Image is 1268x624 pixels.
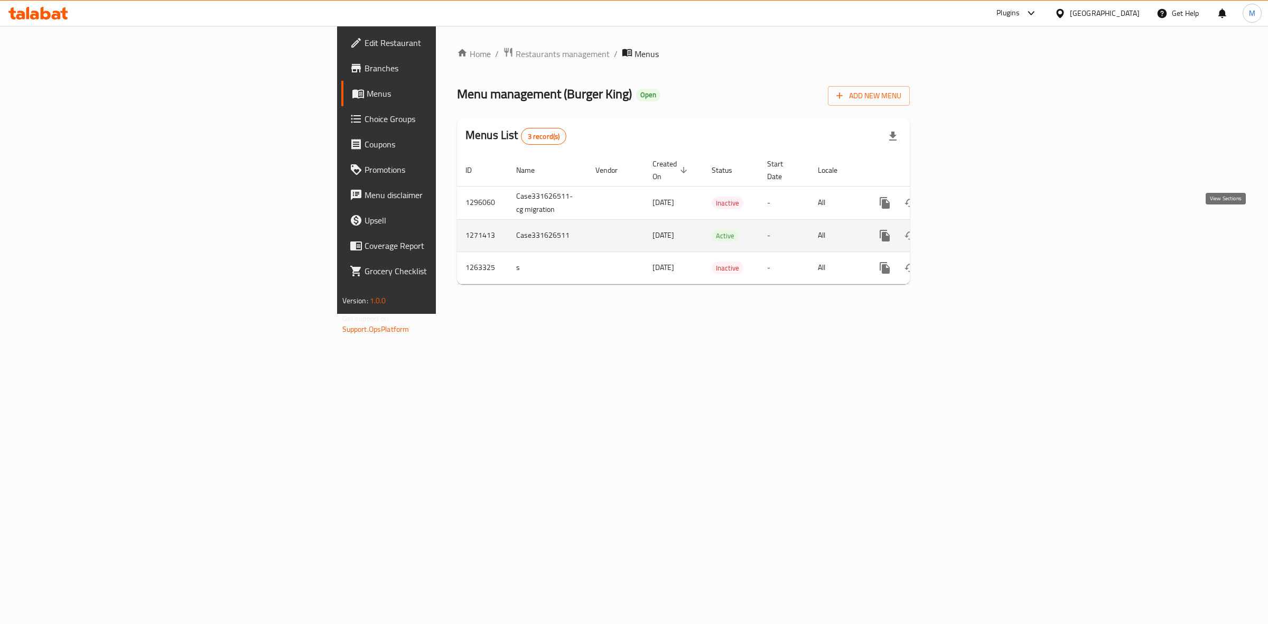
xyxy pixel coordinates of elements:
[759,252,809,284] td: -
[880,124,906,149] div: Export file
[341,30,549,55] a: Edit Restaurant
[465,127,566,145] h2: Menus List
[457,47,910,61] nav: breadcrumb
[652,260,674,274] span: [DATE]
[516,164,548,176] span: Name
[898,223,923,248] button: Change Status
[521,132,566,142] span: 3 record(s)
[365,62,540,74] span: Branches
[365,163,540,176] span: Promotions
[898,190,923,216] button: Change Status
[614,48,618,60] li: /
[652,195,674,209] span: [DATE]
[898,255,923,281] button: Change Status
[365,113,540,125] span: Choice Groups
[465,164,486,176] span: ID
[636,90,660,99] span: Open
[759,219,809,252] td: -
[341,182,549,208] a: Menu disclaimer
[342,312,391,325] span: Get support on:
[516,48,610,60] span: Restaurants management
[828,86,910,106] button: Add New Menu
[818,164,851,176] span: Locale
[365,239,540,252] span: Coverage Report
[809,219,864,252] td: All
[341,157,549,182] a: Promotions
[767,157,797,183] span: Start Date
[365,214,540,227] span: Upsell
[595,164,631,176] span: Vendor
[365,138,540,151] span: Coupons
[341,81,549,106] a: Menus
[712,164,746,176] span: Status
[1249,7,1255,19] span: M
[652,157,691,183] span: Created On
[503,47,610,61] a: Restaurants management
[342,294,368,308] span: Version:
[341,233,549,258] a: Coverage Report
[521,128,567,145] div: Total records count
[457,154,982,284] table: enhanced table
[341,208,549,233] a: Upsell
[636,89,660,101] div: Open
[341,106,549,132] a: Choice Groups
[365,189,540,201] span: Menu disclaimer
[652,228,674,242] span: [DATE]
[759,186,809,219] td: -
[1070,7,1140,19] div: [GEOGRAPHIC_DATA]
[712,229,739,242] div: Active
[872,223,898,248] button: more
[864,154,982,187] th: Actions
[996,7,1020,20] div: Plugins
[872,190,898,216] button: more
[809,186,864,219] td: All
[872,255,898,281] button: more
[365,36,540,49] span: Edit Restaurant
[712,197,743,209] span: Inactive
[342,322,409,336] a: Support.OpsPlatform
[341,132,549,157] a: Coupons
[367,87,540,100] span: Menus
[341,258,549,284] a: Grocery Checklist
[712,262,743,274] span: Inactive
[370,294,386,308] span: 1.0.0
[635,48,659,60] span: Menus
[341,55,549,81] a: Branches
[712,230,739,242] span: Active
[809,252,864,284] td: All
[836,89,901,103] span: Add New Menu
[365,265,540,277] span: Grocery Checklist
